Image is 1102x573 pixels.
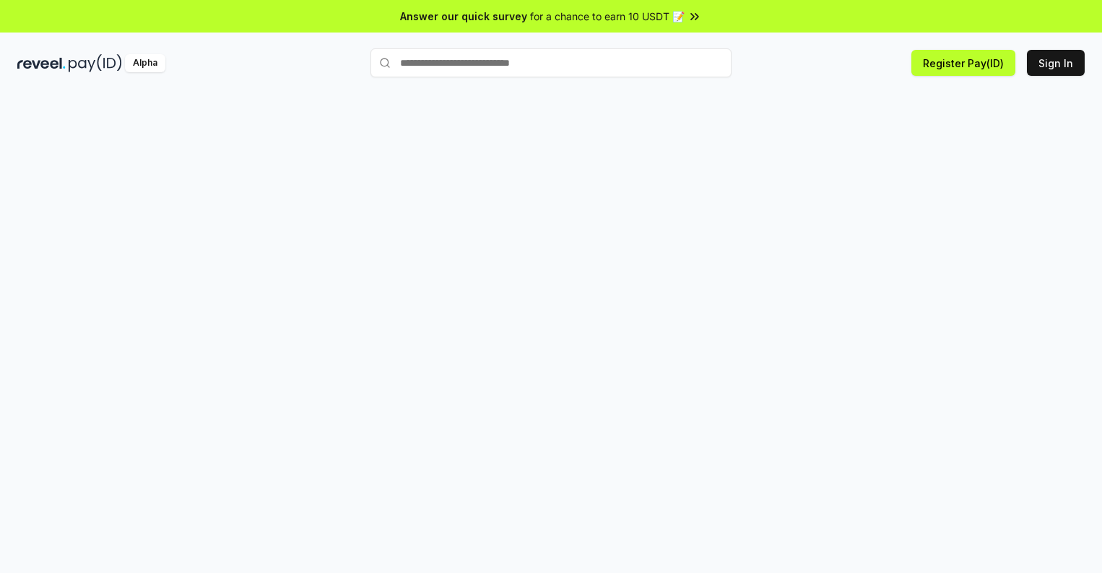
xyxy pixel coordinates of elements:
[530,9,685,24] span: for a chance to earn 10 USDT 📝
[69,54,122,72] img: pay_id
[125,54,165,72] div: Alpha
[400,9,527,24] span: Answer our quick survey
[1027,50,1085,76] button: Sign In
[17,54,66,72] img: reveel_dark
[911,50,1015,76] button: Register Pay(ID)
